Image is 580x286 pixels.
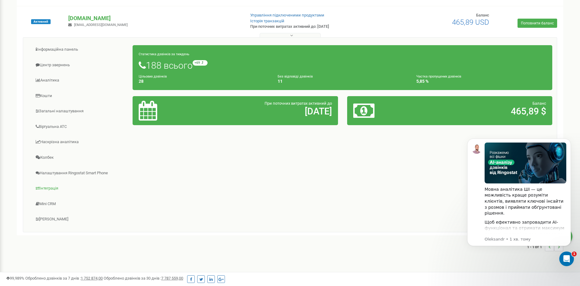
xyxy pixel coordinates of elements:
[28,58,133,73] a: Центр звернень
[193,60,208,66] small: +69
[416,79,546,84] h4: 5,85 %
[559,252,574,266] iframe: Intercom live chat
[572,252,577,256] span: 1
[28,197,133,212] a: Mini CRM
[31,19,51,24] span: Активний
[476,13,489,17] span: Баланс
[452,18,489,27] span: 465,89 USD
[458,129,580,270] iframe: Intercom notifications повідомлення
[139,60,546,71] h1: 188 всього
[250,24,377,30] p: При поточних витратах активний до: [DATE]
[250,19,284,23] a: Історія транзакцій
[161,276,183,281] u: 7 787 559,00
[68,14,240,22] p: [DOMAIN_NAME]
[265,101,332,106] span: При поточних витратах активний до
[28,42,133,57] a: Інформаційна панель
[532,101,546,106] span: Баланс
[139,79,269,84] h4: 28
[6,276,24,281] span: 99,989%
[28,119,133,134] a: Віртуальна АТС
[139,74,167,78] small: Цільових дзвінків
[518,19,557,28] a: Поповнити баланс
[278,79,407,84] h4: 11
[74,23,128,27] span: [EMAIL_ADDRESS][DOMAIN_NAME]
[421,106,546,116] h2: 465,89 $
[250,13,324,17] a: Управління підключеними продуктами
[416,74,461,78] small: Частка пропущених дзвінків
[104,276,183,281] span: Оброблено дзвінків за 30 днів :
[81,276,103,281] u: 1 752 874,00
[28,73,133,88] a: Аналiтика
[278,74,313,78] small: Без відповіді дзвінків
[28,150,133,165] a: Колбек
[206,106,332,116] h2: [DATE]
[25,276,103,281] span: Оброблено дзвінків за 7 днів :
[28,181,133,196] a: Інтеграція
[28,212,133,227] a: [PERSON_NAME]
[28,89,133,103] a: Кошти
[139,52,189,56] small: Статистика дзвінків за тиждень
[28,135,133,150] a: Наскрізна аналітика
[28,166,133,181] a: Налаштування Ringostat Smart Phone
[28,104,133,119] a: Загальні налаштування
